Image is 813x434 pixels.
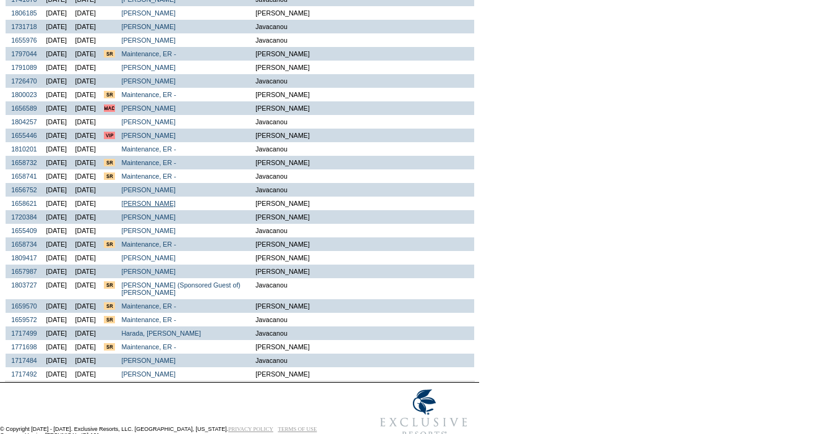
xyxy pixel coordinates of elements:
[11,268,37,275] a: 1657987
[11,200,37,207] a: 1658621
[252,129,474,142] td: [PERSON_NAME]
[252,61,474,74] td: [PERSON_NAME]
[43,197,70,210] td: [DATE]
[121,172,176,180] a: Maintenance, ER -
[70,237,101,251] td: [DATE]
[121,9,176,17] a: [PERSON_NAME]
[252,265,474,278] td: [PERSON_NAME]
[43,101,70,115] td: [DATE]
[121,281,240,296] a: [PERSON_NAME] (Sponsored Guest of)[PERSON_NAME]
[70,6,101,20] td: [DATE]
[252,354,474,367] td: Javacanou
[70,156,101,169] td: [DATE]
[43,210,70,224] td: [DATE]
[70,354,101,367] td: [DATE]
[70,115,101,129] td: [DATE]
[70,183,101,197] td: [DATE]
[104,281,115,289] input: There are special requests for this reservation!
[121,268,176,275] a: [PERSON_NAME]
[104,343,115,351] input: There are special requests for this reservation!
[121,23,176,30] a: [PERSON_NAME]
[43,354,70,367] td: [DATE]
[121,159,176,166] a: Maintenance, ER -
[252,326,474,340] td: Javacanou
[70,313,101,326] td: [DATE]
[104,316,115,323] input: There are special requests for this reservation!
[11,9,37,17] a: 1806185
[70,47,101,61] td: [DATE]
[11,330,37,337] a: 1717499
[104,91,115,98] input: There are special requests for this reservation!
[43,129,70,142] td: [DATE]
[43,61,70,74] td: [DATE]
[43,20,70,33] td: [DATE]
[252,251,474,265] td: [PERSON_NAME]
[43,183,70,197] td: [DATE]
[104,240,115,248] input: There are special requests for this reservation!
[121,254,176,262] a: [PERSON_NAME]
[70,265,101,278] td: [DATE]
[121,200,176,207] a: [PERSON_NAME]
[121,227,176,234] a: [PERSON_NAME]
[252,142,474,156] td: Javacanou
[121,330,201,337] a: Harada, [PERSON_NAME]
[252,210,474,224] td: [PERSON_NAME]
[11,240,37,248] a: 1658734
[252,47,474,61] td: [PERSON_NAME]
[11,104,37,112] a: 1656589
[70,61,101,74] td: [DATE]
[252,340,474,354] td: [PERSON_NAME]
[70,33,101,47] td: [DATE]
[70,88,101,101] td: [DATE]
[43,33,70,47] td: [DATE]
[104,159,115,166] input: There are special requests for this reservation!
[121,186,176,194] a: [PERSON_NAME]
[252,115,474,129] td: Javacanou
[11,370,37,378] a: 1717492
[252,169,474,183] td: Javacanou
[70,278,101,299] td: [DATE]
[70,210,101,224] td: [DATE]
[252,237,474,251] td: [PERSON_NAME]
[43,74,70,88] td: [DATE]
[104,302,115,310] input: There are special requests for this reservation!
[121,77,176,85] a: [PERSON_NAME]
[11,316,37,323] a: 1659572
[70,251,101,265] td: [DATE]
[43,115,70,129] td: [DATE]
[252,313,474,326] td: Javacanou
[104,172,115,180] input: There are special requests for this reservation!
[43,169,70,183] td: [DATE]
[121,145,176,153] a: Maintenance, ER -
[121,91,176,98] a: Maintenance, ER -
[252,74,474,88] td: Javacanou
[252,183,474,197] td: Javacanou
[11,118,37,126] a: 1804257
[121,240,176,248] a: Maintenance, ER -
[121,316,176,323] a: Maintenance, ER -
[11,145,37,153] a: 1810201
[43,156,70,169] td: [DATE]
[252,88,474,101] td: [PERSON_NAME]
[121,357,176,364] a: [PERSON_NAME]
[278,426,317,432] a: TERMS OF USE
[121,370,176,378] a: [PERSON_NAME]
[11,91,37,98] a: 1800023
[252,197,474,210] td: [PERSON_NAME]
[43,265,70,278] td: [DATE]
[70,169,101,183] td: [DATE]
[11,302,37,310] a: 1659570
[11,227,37,234] a: 1655409
[70,20,101,33] td: [DATE]
[11,186,37,194] a: 1656752
[70,340,101,354] td: [DATE]
[121,50,176,57] a: Maintenance, ER -
[11,213,37,221] a: 1720384
[70,299,101,313] td: [DATE]
[70,74,101,88] td: [DATE]
[252,101,474,115] td: [PERSON_NAME]
[121,132,176,139] a: [PERSON_NAME]
[43,340,70,354] td: [DATE]
[70,326,101,340] td: [DATE]
[104,132,115,139] input: VIP member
